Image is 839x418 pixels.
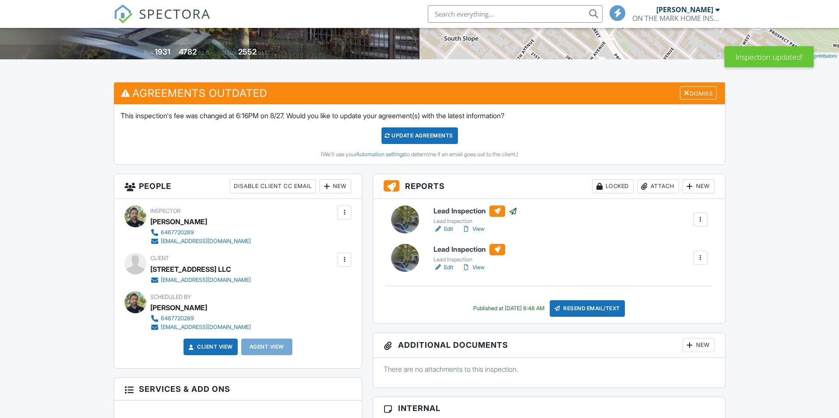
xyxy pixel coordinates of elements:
[680,86,717,100] div: Dismiss
[114,4,133,24] img: The Best Home Inspection Software - Spectora
[150,255,169,261] span: Client
[230,179,316,193] div: Disable Client CC Email
[150,228,251,237] a: 6467720289
[433,225,453,233] a: Edit
[462,263,485,272] a: View
[433,218,517,225] div: Lead Inspection
[155,47,170,56] div: 1931
[433,256,505,263] div: Lead Inspection
[683,179,714,193] div: New
[139,4,211,23] span: SPECTORA
[150,208,180,214] span: Inspector
[433,263,453,272] a: Edit
[238,47,257,56] div: 2552
[381,127,458,144] div: Update Agreements
[114,82,725,104] h3: Agreements Outdated
[114,12,211,30] a: SPECTORA
[433,244,505,263] a: Lead Inspection Lead Inspection
[433,206,517,217] h6: Lead Inspection
[433,244,505,255] h6: Lead Inspection
[150,276,251,284] a: [EMAIL_ADDRESS][DOMAIN_NAME]
[144,49,153,56] span: Built
[161,238,251,245] div: [EMAIL_ADDRESS][DOMAIN_NAME]
[637,179,679,193] div: Attach
[592,179,634,193] div: Locked
[150,301,207,314] div: [PERSON_NAME]
[550,300,625,317] div: Resend Email/Text
[373,174,725,199] h3: Reports
[433,206,517,225] a: Lead Inspection Lead Inspection
[319,179,351,193] div: New
[161,324,251,331] div: [EMAIL_ADDRESS][DOMAIN_NAME]
[683,338,714,352] div: New
[632,14,720,23] div: ON THE MARK HOME INSPECTIONS
[114,104,725,164] div: This inspection's fee was changed at 6:16PM on 8/27. Would you like to update your agreement(s) w...
[384,364,714,374] p: There are no attachments to this inspection.
[150,237,251,246] a: [EMAIL_ADDRESS][DOMAIN_NAME]
[114,174,362,199] h3: People
[656,5,713,14] div: [PERSON_NAME]
[161,229,194,236] div: 6467720289
[462,225,485,233] a: View
[161,315,194,322] div: 6467720289
[198,49,210,56] span: sq. ft.
[373,333,725,358] h3: Additional Documents
[114,378,362,401] h3: Services & Add ons
[150,215,207,228] div: [PERSON_NAME]
[150,294,191,300] span: Scheduled By
[356,151,405,158] a: Automation settings
[428,5,603,23] input: Search everything...
[150,323,251,332] a: [EMAIL_ADDRESS][DOMAIN_NAME]
[121,151,718,158] div: (We'll use your to determine if an email goes out to the client.)
[179,47,197,56] div: 4782
[161,277,251,284] div: [EMAIL_ADDRESS][DOMAIN_NAME]
[150,263,231,276] div: [STREET_ADDRESS] LLC
[218,49,237,56] span: Lot Size
[725,46,814,67] div: Inspection updated!
[473,305,544,312] div: Published at [DATE] 8:48 AM
[150,314,251,323] a: 6467720289
[187,343,233,351] a: Client View
[258,49,269,56] span: sq.ft.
